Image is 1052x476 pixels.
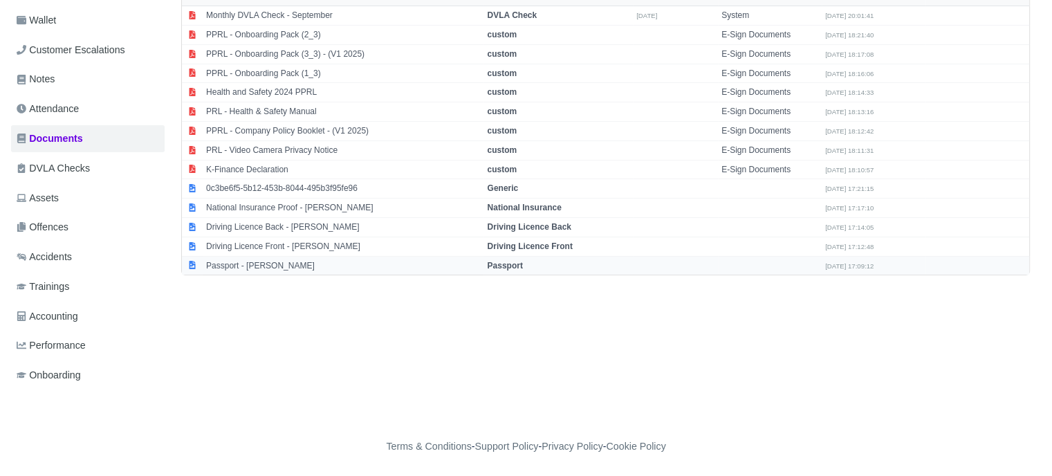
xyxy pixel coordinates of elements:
[203,160,483,179] td: K-Finance Declaration
[825,127,874,135] small: [DATE] 18:12:42
[17,42,125,58] span: Customer Escalations
[825,108,874,116] small: [DATE] 18:13:16
[825,223,874,231] small: [DATE] 17:14:05
[203,256,483,275] td: Passport - [PERSON_NAME]
[203,179,483,199] td: 0c3be6f5-5b12-453b-8044-495b3f95fe96
[203,237,483,256] td: Driving Licence Front - [PERSON_NAME]
[203,6,483,26] td: Monthly DVLA Check - September
[487,49,517,59] strong: custom
[718,44,822,64] td: E-Sign Documents
[487,126,517,136] strong: custom
[17,279,69,295] span: Trainings
[825,204,874,212] small: [DATE] 17:17:10
[11,273,165,300] a: Trainings
[475,441,539,452] a: Support Policy
[203,199,483,218] td: National Insurance Proof - [PERSON_NAME]
[11,37,165,64] a: Customer Escalations
[203,140,483,160] td: PRL - Video Camera Privacy Notice
[17,367,81,383] span: Onboarding
[983,410,1052,476] iframe: Chat Widget
[17,249,72,265] span: Accidents
[17,338,86,354] span: Performance
[11,125,165,152] a: Documents
[718,102,822,122] td: E-Sign Documents
[718,140,822,160] td: E-Sign Documents
[203,64,483,83] td: PPRL - Onboarding Pack (1_3)
[132,439,921,455] div: - - -
[718,64,822,83] td: E-Sign Documents
[386,441,471,452] a: Terms & Conditions
[17,190,59,206] span: Assets
[17,131,83,147] span: Documents
[825,51,874,58] small: [DATE] 18:17:08
[487,107,517,116] strong: custom
[11,214,165,241] a: Offences
[825,166,874,174] small: [DATE] 18:10:57
[11,7,165,34] a: Wallet
[203,102,483,122] td: PRL - Health & Safety Manual
[11,95,165,122] a: Attendance
[17,101,79,117] span: Attendance
[718,83,822,102] td: E-Sign Documents
[487,10,537,20] strong: DVLA Check
[203,44,483,64] td: PPRL - Onboarding Pack (3_3) - (V1 2025)
[487,30,517,39] strong: custom
[17,309,78,324] span: Accounting
[542,441,603,452] a: Privacy Policy
[203,218,483,237] td: Driving Licence Back - [PERSON_NAME]
[11,332,165,359] a: Performance
[636,12,657,19] small: [DATE]
[487,68,517,78] strong: custom
[487,183,518,193] strong: Generic
[203,122,483,141] td: PPRL - Company Policy Booklet - (V1 2025)
[17,219,68,235] span: Offences
[17,12,56,28] span: Wallet
[718,160,822,179] td: E-Sign Documents
[487,222,571,232] strong: Driving Licence Back
[203,26,483,45] td: PPRL - Onboarding Pack (2_3)
[17,71,55,87] span: Notes
[11,66,165,93] a: Notes
[825,147,874,154] small: [DATE] 18:11:31
[825,12,874,19] small: [DATE] 20:01:41
[487,87,517,97] strong: custom
[11,303,165,330] a: Accounting
[11,244,165,271] a: Accidents
[718,6,822,26] td: System
[825,70,874,77] small: [DATE] 18:16:06
[825,243,874,250] small: [DATE] 17:12:48
[11,155,165,182] a: DVLA Checks
[487,165,517,174] strong: custom
[825,185,874,192] small: [DATE] 17:21:15
[487,203,561,212] strong: National Insurance
[718,122,822,141] td: E-Sign Documents
[487,145,517,155] strong: custom
[11,185,165,212] a: Assets
[825,31,874,39] small: [DATE] 18:21:40
[825,262,874,270] small: [DATE] 17:09:12
[487,241,572,251] strong: Driving Licence Front
[11,362,165,389] a: Onboarding
[825,89,874,96] small: [DATE] 18:14:33
[606,441,665,452] a: Cookie Policy
[17,161,90,176] span: DVLA Checks
[487,261,522,271] strong: Passport
[203,83,483,102] td: Health and Safety 2024 PPRL
[718,26,822,45] td: E-Sign Documents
